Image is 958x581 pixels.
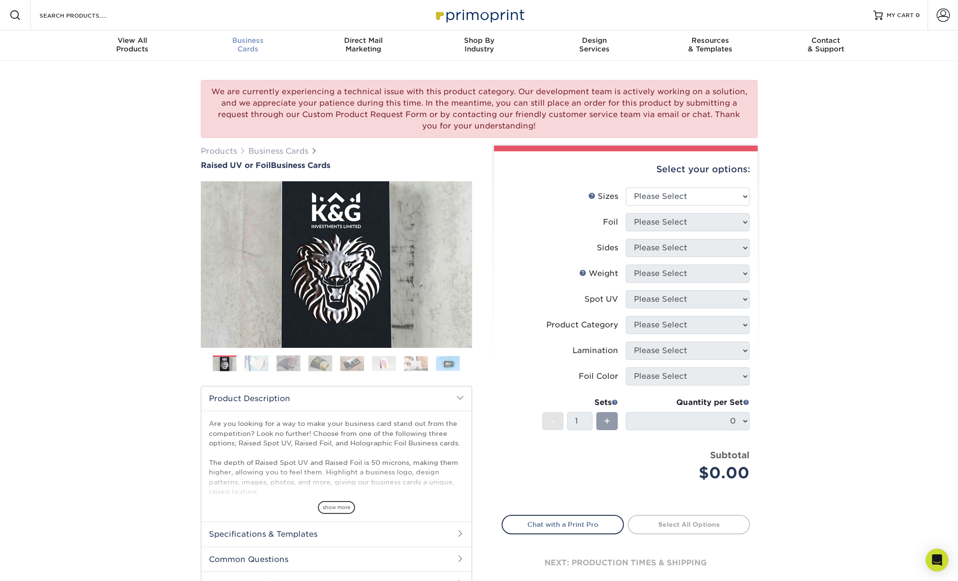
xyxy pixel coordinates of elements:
strong: Subtotal [710,450,750,460]
div: We are currently experiencing a technical issue with this product category. Our development team ... [201,80,758,138]
a: Chat with a Print Pro [502,515,624,534]
span: - [551,414,555,428]
a: Contact& Support [768,30,884,61]
img: Business Cards 01 [213,352,237,376]
a: Direct MailMarketing [306,30,421,61]
span: show more [318,501,355,514]
span: Business [190,36,306,45]
span: + [604,414,610,428]
div: & Support [768,36,884,53]
div: Sets [542,397,618,408]
span: Raised UV or Foil [201,161,271,170]
img: Primoprint [432,5,527,25]
div: Weight [579,268,618,279]
div: Products [75,36,190,53]
div: Quantity per Set [626,397,750,408]
img: Business Cards 02 [245,355,268,372]
div: Sizes [588,191,618,202]
img: Business Cards 04 [308,355,332,372]
span: 0 [916,12,920,19]
span: View All [75,36,190,45]
div: Spot UV [584,294,618,305]
img: Business Cards 03 [277,355,300,372]
a: Business Cards [248,147,308,156]
h2: Specifications & Templates [201,522,472,546]
div: Select your options: [502,151,750,187]
a: View AllProducts [75,30,190,61]
span: Contact [768,36,884,45]
div: Product Category [546,319,618,331]
div: Services [537,36,652,53]
img: Business Cards 05 [340,356,364,371]
span: MY CART [887,11,914,20]
div: Open Intercom Messenger [926,549,948,571]
a: Products [201,147,237,156]
a: Resources& Templates [652,30,768,61]
div: Lamination [573,345,618,356]
div: Foil Color [579,371,618,382]
a: Shop ByIndustry [421,30,537,61]
div: Industry [421,36,537,53]
div: $0.00 [633,462,750,484]
a: DesignServices [537,30,652,61]
div: Marketing [306,36,421,53]
h2: Common Questions [201,547,472,571]
span: Design [537,36,652,45]
img: Business Cards 07 [404,356,428,371]
div: Cards [190,36,306,53]
input: SEARCH PRODUCTS..... [39,10,131,21]
a: Select All Options [628,515,750,534]
img: Raised UV or Foil 01 [201,129,472,400]
a: BusinessCards [190,30,306,61]
a: Raised UV or FoilBusiness Cards [201,161,472,170]
div: Sides [597,242,618,254]
img: Business Cards 08 [436,356,460,371]
h1: Business Cards [201,161,472,170]
span: Direct Mail [306,36,421,45]
h2: Product Description [201,386,472,411]
div: & Templates [652,36,768,53]
img: Business Cards 06 [372,356,396,371]
div: Foil [603,217,618,228]
span: Shop By [421,36,537,45]
span: Resources [652,36,768,45]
